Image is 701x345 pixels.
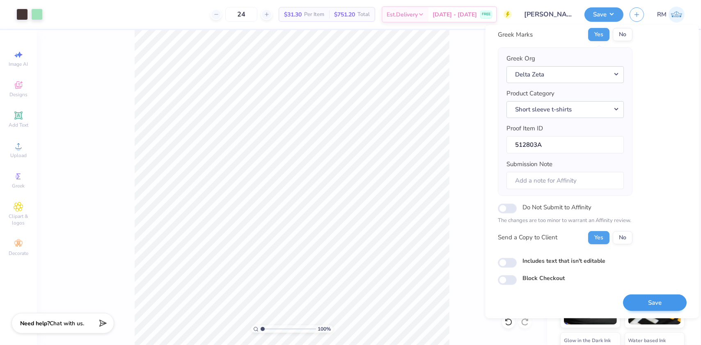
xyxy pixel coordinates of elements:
span: $31.30 [284,10,302,19]
img: Roberta Manuel [669,7,685,23]
button: Delta Zeta [506,66,624,83]
label: Proof Item ID [506,124,543,133]
label: Submission Note [506,160,552,169]
span: Decorate [9,250,28,257]
label: Includes text that isn't editable [522,256,605,265]
span: Add Text [9,122,28,128]
input: Untitled Design [518,6,578,23]
span: Chat with us. [50,320,84,327]
span: Est. Delivery [387,10,418,19]
button: Save [584,7,623,22]
button: Yes [588,28,609,41]
span: Clipart & logos [4,213,33,226]
button: No [613,231,632,244]
span: Total [357,10,370,19]
div: Send a Copy to Client [498,233,557,242]
span: 100 % [318,325,331,333]
strong: Need help? [20,320,50,327]
span: Greek [12,183,25,189]
span: Image AI [9,61,28,67]
span: Water based Ink [628,336,666,345]
span: Per Item [304,10,324,19]
button: Yes [588,231,609,244]
span: Upload [10,152,27,159]
p: The changes are too minor to warrant an Affinity review. [498,217,632,225]
label: Block Checkout [522,274,565,282]
span: Designs [9,91,27,98]
input: – – [225,7,257,22]
span: Glow in the Dark Ink [564,336,611,345]
label: Greek Org [506,54,535,63]
span: [DATE] - [DATE] [433,10,477,19]
input: Add a note for Affinity [506,171,624,189]
span: RM [657,10,667,19]
span: $751.20 [334,10,355,19]
button: Save [623,294,687,311]
a: RM [657,7,685,23]
label: Product Category [506,89,554,98]
button: No [613,28,632,41]
div: Greek Marks [498,30,533,39]
button: Short sleeve t-shirts [506,101,624,117]
label: Do Not Submit to Affinity [522,202,591,213]
span: FREE [482,12,490,17]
